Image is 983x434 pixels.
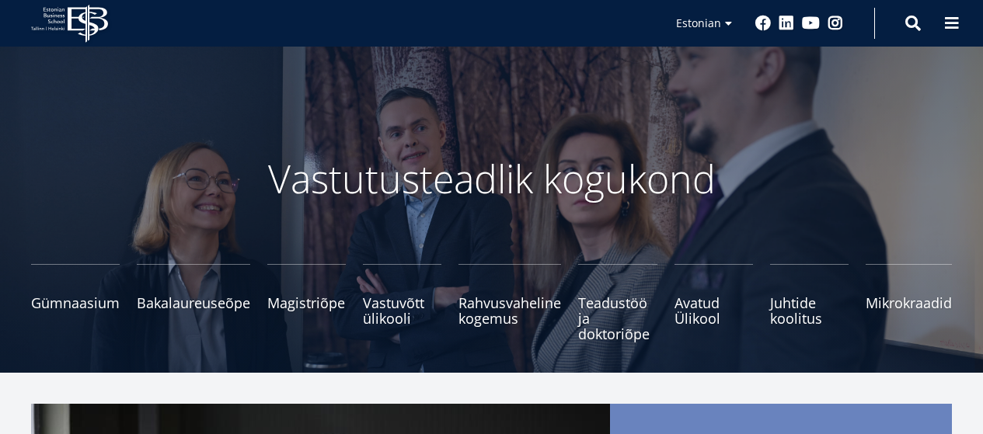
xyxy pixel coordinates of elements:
[866,264,952,342] a: Mikrokraadid
[80,155,904,202] p: Vastutusteadlik kogukond
[458,295,561,326] span: Rahvusvaheline kogemus
[755,16,771,31] a: Facebook
[31,264,120,342] a: Gümnaasium
[770,295,849,326] span: Juhtide koolitus
[779,16,794,31] a: Linkedin
[802,16,820,31] a: Youtube
[137,295,250,311] span: Bakalaureuseõpe
[137,264,250,342] a: Bakalaureuseõpe
[578,295,657,342] span: Teadustöö ja doktoriõpe
[770,264,849,342] a: Juhtide koolitus
[267,264,346,342] a: Magistriõpe
[267,295,346,311] span: Magistriõpe
[578,264,657,342] a: Teadustöö ja doktoriõpe
[866,295,952,311] span: Mikrokraadid
[363,264,441,342] a: Vastuvõtt ülikooli
[458,264,561,342] a: Rahvusvaheline kogemus
[675,264,753,342] a: Avatud Ülikool
[31,295,120,311] span: Gümnaasium
[675,295,753,326] span: Avatud Ülikool
[363,295,441,326] span: Vastuvõtt ülikooli
[828,16,843,31] a: Instagram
